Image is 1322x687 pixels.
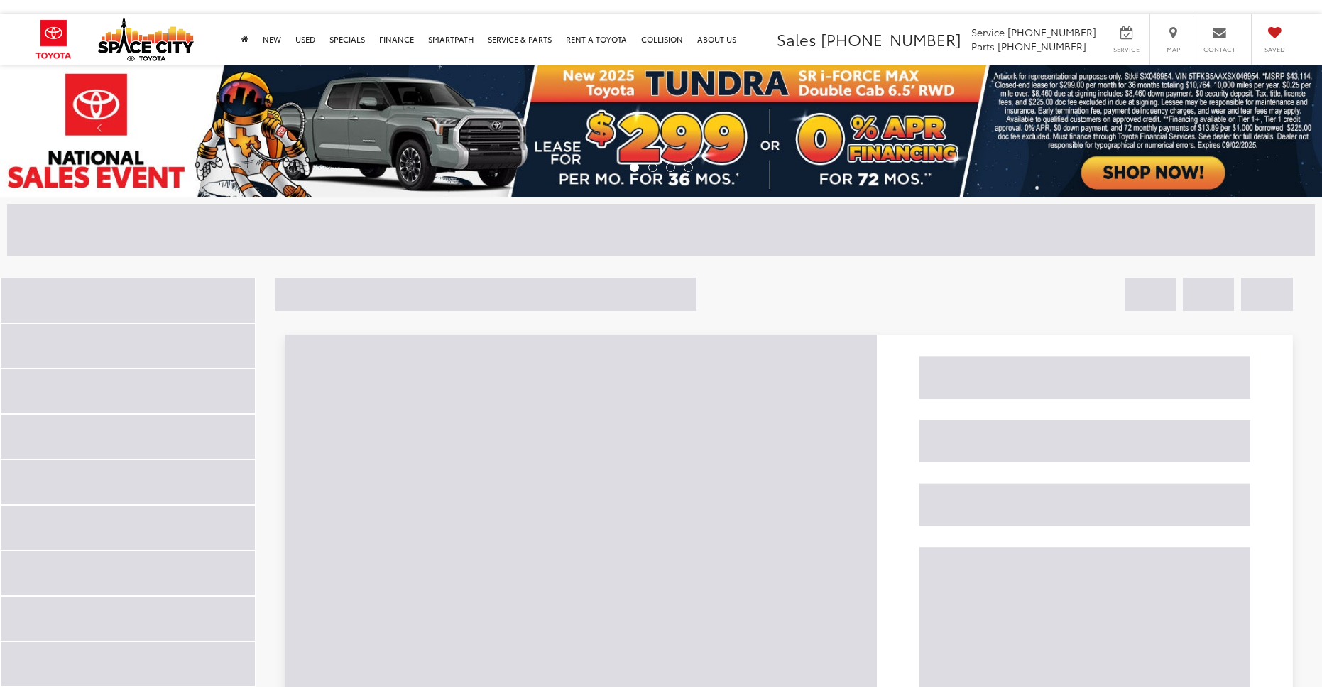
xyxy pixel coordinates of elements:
[998,39,1086,53] span: [PHONE_NUMBER]
[777,28,816,50] span: Sales
[322,14,372,65] a: Specials
[1110,45,1142,54] span: Service
[288,14,322,65] a: Used
[821,28,961,50] span: [PHONE_NUMBER]
[1152,14,1196,65] a: Map
[971,39,995,53] span: Parts
[256,14,288,65] a: New
[1198,14,1242,65] a: Contact
[234,14,256,65] a: Home
[1157,45,1189,54] span: Map
[1259,45,1290,54] span: Saved
[1203,45,1235,54] span: Contact
[1254,14,1297,65] a: My Saved Vehicles
[372,14,421,65] a: Finance
[634,14,690,65] a: Collision
[98,17,194,61] img: Space City Toyota
[421,14,481,65] a: SmartPath
[1106,14,1149,65] a: Service
[971,25,1005,39] span: Service
[481,14,559,65] a: Service & Parts
[25,14,83,65] img: Toyota
[690,14,743,65] a: About Us
[559,14,634,65] a: Rent a Toyota
[1007,25,1096,39] span: [PHONE_NUMBER]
